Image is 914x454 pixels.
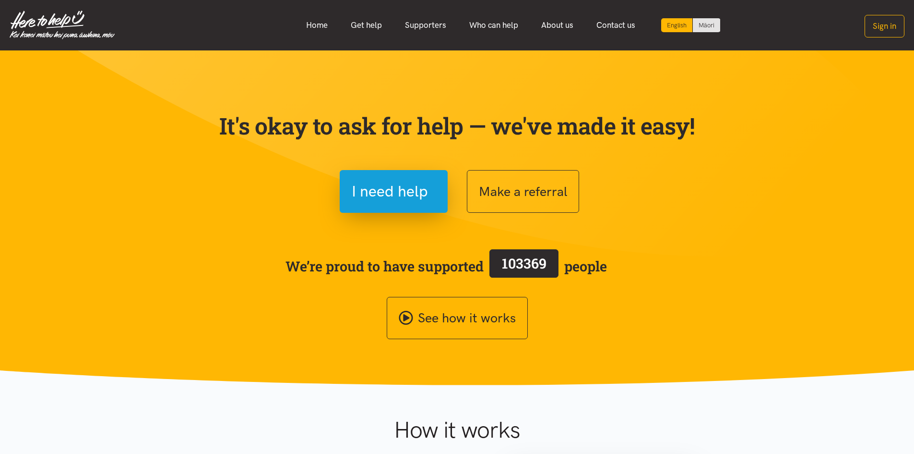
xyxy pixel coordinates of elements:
[285,247,607,285] span: We’re proud to have supported people
[393,15,458,36] a: Supporters
[502,254,546,272] span: 103369
[585,15,647,36] a: Contact us
[693,18,720,32] a: Switch to Te Reo Māori
[530,15,585,36] a: About us
[865,15,904,37] button: Sign in
[458,15,530,36] a: Who can help
[661,18,721,32] div: Language toggle
[339,15,393,36] a: Get help
[387,297,528,340] a: See how it works
[340,170,448,213] button: I need help
[661,18,693,32] div: Current language
[217,112,697,140] p: It's okay to ask for help — we've made it easy!
[484,247,564,285] a: 103369
[10,11,115,39] img: Home
[295,15,339,36] a: Home
[352,179,428,204] span: I need help
[300,416,614,444] h1: How it works
[467,170,579,213] button: Make a referral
